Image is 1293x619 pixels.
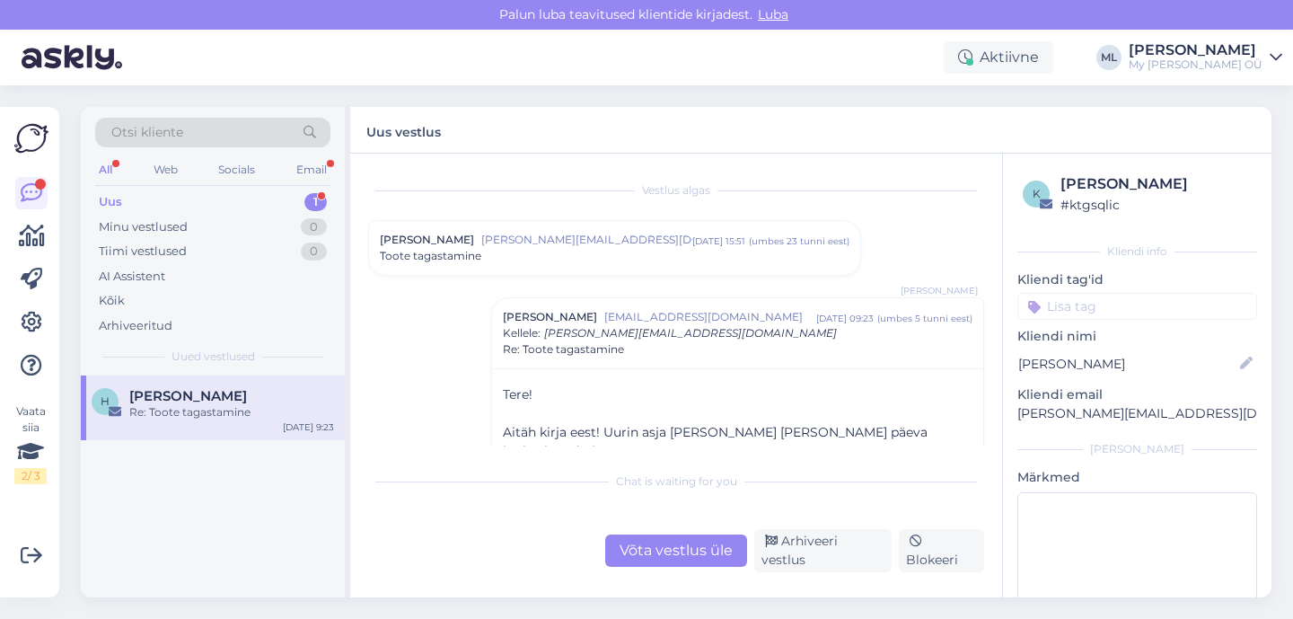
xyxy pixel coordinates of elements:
div: [PERSON_NAME] [1017,441,1257,457]
span: Otsi kliente [111,123,183,142]
div: [PERSON_NAME] [1129,43,1262,57]
div: 2 / 3 [14,468,47,484]
span: Tere! [503,386,532,402]
p: Märkmed [1017,468,1257,487]
span: [PERSON_NAME] [380,232,474,248]
div: [DATE] 9:23 [283,420,334,434]
p: [PERSON_NAME][EMAIL_ADDRESS][DOMAIN_NAME] [1017,404,1257,423]
div: Vestlus algas [368,182,984,199]
div: Blokeeri [899,529,984,572]
span: Re: Toote tagastamine [503,341,624,358]
div: ( umbes 5 tunni eest ) [877,312,972,325]
div: [DATE] 09:23 [816,312,874,325]
div: Aktiivne [944,41,1053,74]
span: [PERSON_NAME][EMAIL_ADDRESS][DOMAIN_NAME] [481,232,692,248]
span: Uued vestlused [172,349,255,365]
span: [PERSON_NAME] [503,309,597,325]
div: [PERSON_NAME] [1060,173,1252,195]
span: Kellele : [503,326,541,340]
div: AI Assistent [99,268,165,286]
div: 0 [301,218,327,236]
div: Web [150,158,181,181]
a: [PERSON_NAME]My [PERSON_NAME] OÜ [1129,43,1282,72]
div: Re: Toote tagastamine [129,404,334,420]
div: Tiimi vestlused [99,243,187,261]
div: ( umbes 23 tunni eest ) [749,234,849,248]
div: Socials [215,158,259,181]
div: 1 [304,193,327,211]
label: Uus vestlus [366,118,441,142]
span: [PERSON_NAME][EMAIL_ADDRESS][DOMAIN_NAME] [544,326,837,340]
span: k [1033,187,1041,200]
input: Lisa nimi [1018,354,1236,374]
p: Kliendi nimi [1017,327,1257,346]
div: Võta vestlus üle [605,535,747,567]
span: Luba [752,6,794,22]
input: Lisa tag [1017,293,1257,320]
div: [DATE] 15:51 [692,234,745,248]
div: 0 [301,243,327,261]
span: [PERSON_NAME] [901,284,978,297]
p: Kliendi email [1017,385,1257,404]
div: Arhiveeri vestlus [754,529,892,572]
div: All [95,158,116,181]
div: My [PERSON_NAME] OÜ [1129,57,1262,72]
div: Email [293,158,330,181]
span: Helena Saastamoinen [129,388,247,404]
div: Kõik [99,292,125,310]
div: Minu vestlused [99,218,188,236]
div: Chat is waiting for you [368,473,984,490]
span: [EMAIL_ADDRESS][DOMAIN_NAME] [604,309,816,325]
div: Kliendi info [1017,243,1257,260]
div: Uus [99,193,122,211]
span: Toote tagastamine [380,248,481,264]
span: Aitäh kirja eest! Uurin asja [PERSON_NAME] [PERSON_NAME] päeva jooksul teada :) [503,424,928,459]
div: Vaata siia [14,403,47,484]
p: Kliendi tag'id [1017,270,1257,289]
div: ML [1096,45,1121,70]
div: Arhiveeritud [99,317,172,335]
span: H [101,394,110,408]
img: Askly Logo [14,121,48,155]
div: # ktgsqlic [1060,195,1252,215]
